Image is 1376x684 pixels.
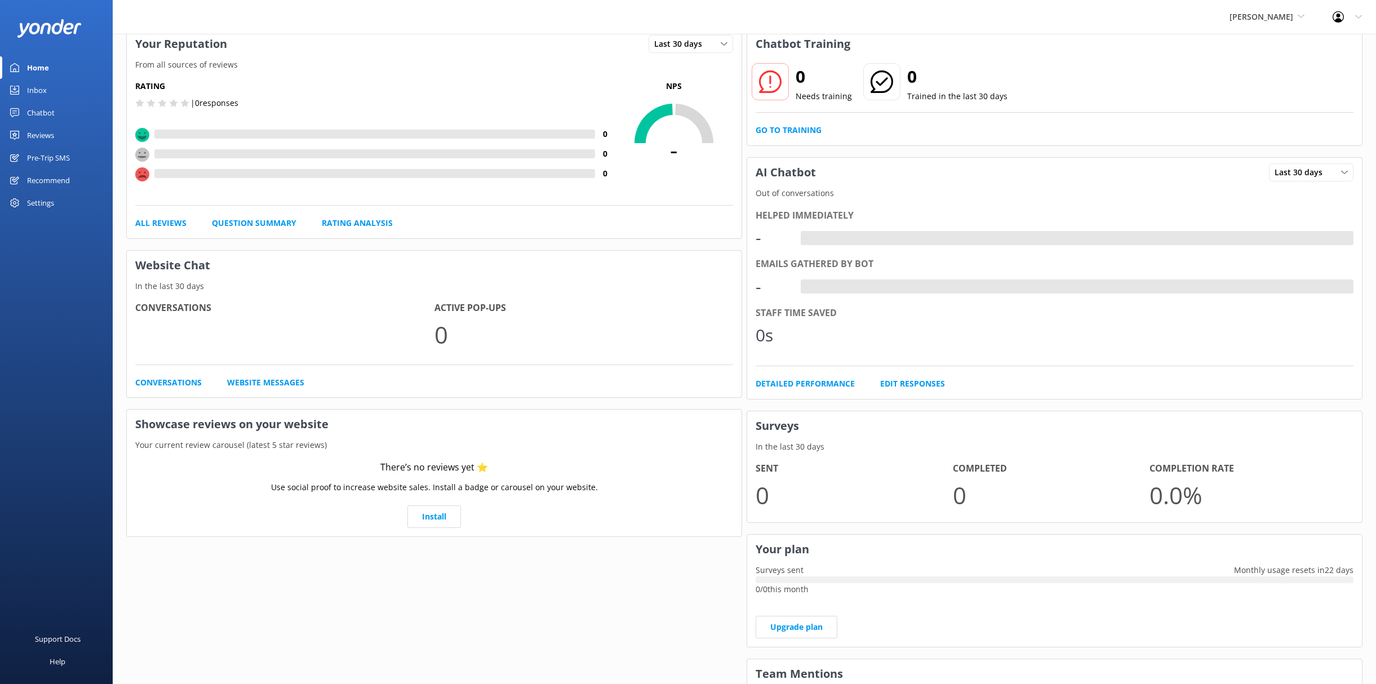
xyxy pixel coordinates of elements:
div: - [801,279,809,294]
h3: AI Chatbot [747,158,824,187]
div: Staff time saved [756,306,1353,321]
div: Chatbot [27,101,55,124]
p: Monthly usage resets in 22 days [1226,564,1362,576]
div: - [756,224,789,251]
h2: 0 [796,63,852,90]
span: [PERSON_NAME] [1229,11,1293,22]
a: Website Messages [227,376,304,389]
span: - [615,135,733,163]
div: - [756,273,789,300]
h5: Rating [135,80,615,92]
h3: Surveys [747,411,1362,441]
div: Home [27,56,49,79]
p: From all sources of reviews [127,59,742,71]
span: Last 30 days [1275,166,1329,179]
p: 0 [434,316,734,353]
a: Detailed Performance [756,377,855,390]
p: Needs training [796,90,852,103]
a: All Reviews [135,217,187,229]
div: Helped immediately [756,208,1353,223]
h3: Chatbot Training [747,29,859,59]
p: 0 [953,476,1150,514]
a: Upgrade plan [756,616,837,638]
a: Install [407,505,461,528]
a: Question Summary [212,217,296,229]
img: yonder-white-logo.png [17,19,82,38]
a: Conversations [135,376,202,389]
h4: 0 [595,148,615,160]
span: Last 30 days [654,38,709,50]
h4: Sent [756,461,953,476]
div: Recommend [27,169,70,192]
div: Settings [27,192,54,214]
div: Pre-Trip SMS [27,146,70,169]
h4: 0 [595,128,615,140]
p: 0 [756,476,953,514]
h3: Your Reputation [127,29,236,59]
div: Inbox [27,79,47,101]
p: 0 / 0 this month [756,583,1353,596]
h3: Showcase reviews on your website [127,410,742,439]
div: Help [50,650,65,673]
a: Edit Responses [880,377,945,390]
p: NPS [615,80,733,92]
p: Trained in the last 30 days [907,90,1007,103]
div: 0s [756,322,789,349]
h4: 0 [595,167,615,180]
h4: Completion Rate [1149,461,1347,476]
div: Support Docs [35,628,81,650]
p: Out of conversations [747,187,1362,199]
p: In the last 30 days [747,441,1362,453]
p: Your current review carousel (latest 5 star reviews) [127,439,742,451]
div: Emails gathered by bot [756,257,1353,272]
p: Surveys sent [747,564,812,576]
h3: Website Chat [127,251,742,280]
div: Reviews [27,124,54,146]
div: There’s no reviews yet ⭐ [380,460,488,475]
a: Rating Analysis [322,217,393,229]
h3: Your plan [747,535,1362,564]
h4: Active Pop-ups [434,301,734,316]
h2: 0 [907,63,1007,90]
p: | 0 responses [190,97,238,109]
p: Use social proof to increase website sales. Install a badge or carousel on your website. [271,481,598,494]
div: - [801,231,809,246]
a: Go to Training [756,124,822,136]
p: 0.0 % [1149,476,1347,514]
h4: Conversations [135,301,434,316]
p: In the last 30 days [127,280,742,292]
h4: Completed [953,461,1150,476]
